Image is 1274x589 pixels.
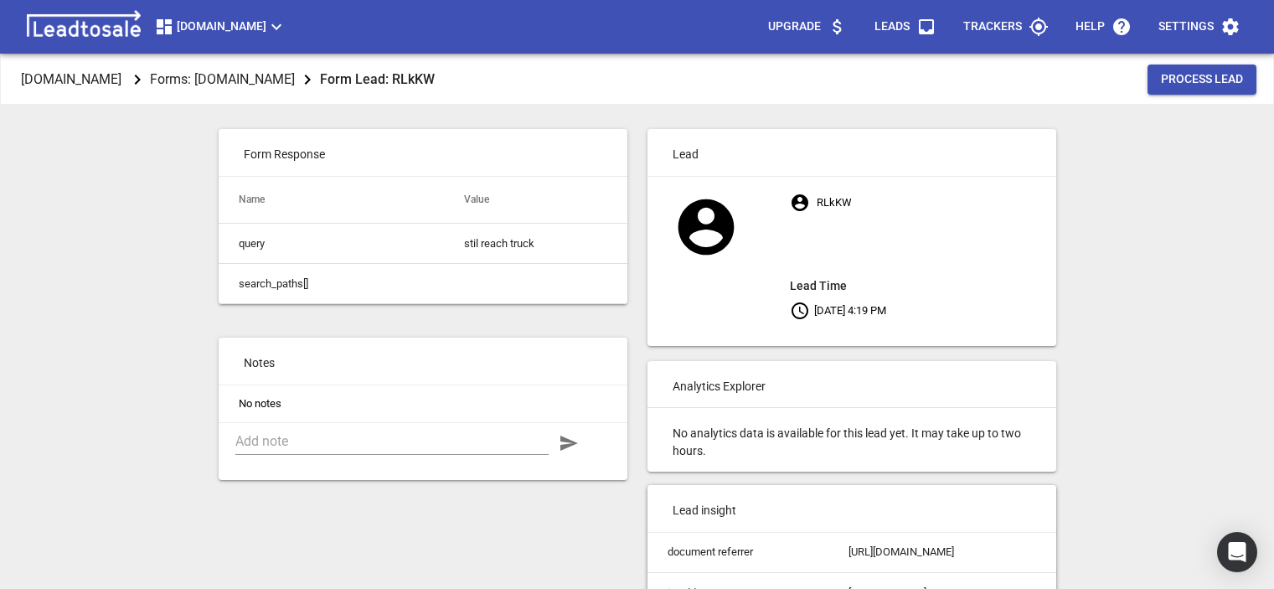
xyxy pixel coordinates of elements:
img: logo [20,10,147,44]
td: query [219,224,445,264]
p: RLkKW [DATE] 4:19 PM [790,188,1055,325]
span: Process Lead [1161,71,1243,88]
p: Lead insight [647,485,1056,532]
span: [DOMAIN_NAME] [154,17,286,37]
div: Open Intercom Messenger [1217,532,1257,572]
button: [DOMAIN_NAME] [147,10,293,44]
td: document referrer [647,533,829,573]
p: Trackers [963,18,1022,35]
p: Help [1075,18,1105,35]
td: stil reach truck [444,224,627,264]
p: Forms: [DOMAIN_NAME] [150,70,295,89]
p: Form Response [219,129,627,176]
p: Upgrade [768,18,821,35]
td: search_paths[] [219,264,445,304]
aside: Lead Time [790,276,1055,296]
p: Notes [219,338,627,385]
aside: Form Lead: RLkKW [320,68,435,90]
th: Value [444,177,627,224]
p: Settings [1158,18,1214,35]
p: [DOMAIN_NAME] [21,70,121,89]
p: No analytics data is available for this lead yet. It may take up to two hours. [647,408,1056,472]
th: Name [219,177,445,224]
p: Analytics Explorer [647,361,1056,408]
li: No notes [219,385,627,422]
button: Process Lead [1148,65,1256,95]
p: Lead [647,129,1056,176]
td: [URL][DOMAIN_NAME] [828,533,1055,573]
svg: Your local time [790,301,810,321]
p: Leads [874,18,910,35]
